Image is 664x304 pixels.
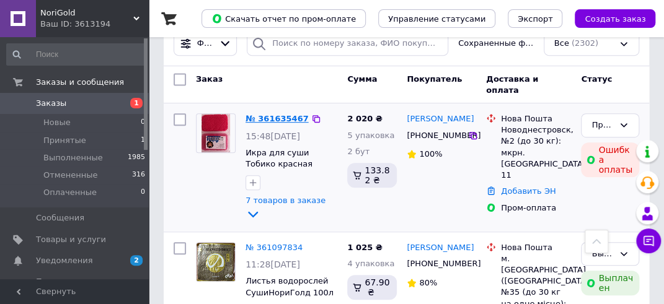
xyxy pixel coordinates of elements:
div: Ошибка оплаты [581,142,639,177]
div: Новоднестровск, №2 (до 30 кг): мкрн. [GEOGRAPHIC_DATA], 11 [501,124,571,181]
span: 0 [141,117,145,128]
span: 80% [419,278,437,287]
span: 15:48[DATE] [246,131,300,141]
div: [PHONE_NUMBER] [404,256,468,272]
span: Отмененные [43,170,97,181]
span: Создать заказ [585,14,645,24]
a: Добавить ЭН [501,186,556,196]
span: 1985 [128,152,145,163]
button: Экспорт [508,9,562,28]
span: Сообщения [36,212,84,224]
a: 7 товаров в заказе [246,196,325,218]
a: № 361635467 [246,114,309,123]
span: Принятые [43,135,86,146]
div: Нова Пошта [501,113,571,124]
div: 67.90 ₴ [347,275,397,300]
a: [PERSON_NAME] [407,113,474,125]
span: Новые [43,117,71,128]
span: 5 упаковка [347,131,394,140]
span: Выполненные [43,152,103,163]
span: (2302) [572,38,598,48]
div: Принят [591,119,614,132]
span: 7 товаров в заказе [246,196,325,205]
span: Управление статусами [388,14,485,24]
a: Фото товару [196,113,236,153]
span: 100% [419,149,442,159]
img: Фото товару [197,243,235,281]
input: Поиск по номеру заказа, ФИО покупателя, номеру телефона, Email, номеру накладной [247,32,448,56]
span: 2 бут [347,147,370,156]
a: Листья водорослей СушиНориГолд 100л [246,276,334,297]
img: Фото товару [201,114,231,152]
span: 2 [130,255,143,266]
span: 2 020 ₴ [347,114,382,123]
span: Оплаченные [43,187,97,198]
div: 133.82 ₴ [347,163,397,188]
a: Икра для суши Тобико красная [246,148,312,169]
span: 0 [141,187,145,198]
button: Скачать отчет по пром-оплате [201,9,366,28]
span: 1 [130,98,143,108]
span: Показатели работы компании [36,276,115,298]
span: Покупатель [407,74,462,83]
span: Скачать отчет по пром-оплате [211,13,356,24]
a: Фото товару [196,242,236,282]
div: Выполнен [591,248,614,261]
span: Доставка и оплата [486,74,538,95]
span: Сумма [347,74,377,83]
span: 1 [141,135,145,146]
span: Заказ [196,74,223,83]
span: Заказы [36,98,66,109]
span: Экспорт [518,14,552,24]
div: [PHONE_NUMBER] [404,128,468,144]
a: Создать заказ [562,14,655,23]
span: Все [554,38,569,50]
a: № 361097834 [246,243,303,252]
div: Нова Пошта [501,242,571,253]
span: Товары и услуги [36,234,106,245]
div: Ваш ID: 3613194 [40,19,149,30]
input: Поиск [6,43,146,66]
button: Создать заказ [575,9,655,28]
button: Управление статусами [378,9,495,28]
span: 316 [132,170,145,181]
div: Пром-оплата [501,202,571,214]
span: 1 025 ₴ [347,243,382,252]
button: Чат с покупателем [636,228,661,253]
span: Заказы и сообщения [36,77,124,88]
span: 4 упаковка [347,259,394,268]
span: NoriGold [40,7,133,19]
span: 11:28[DATE] [246,259,300,269]
span: Статус [581,74,612,83]
span: Фильтры [197,38,214,50]
span: Уведомления [36,255,92,266]
span: Сохраненные фильтры: [458,38,534,50]
div: Выплачен [581,271,639,295]
a: [PERSON_NAME] [407,242,474,254]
